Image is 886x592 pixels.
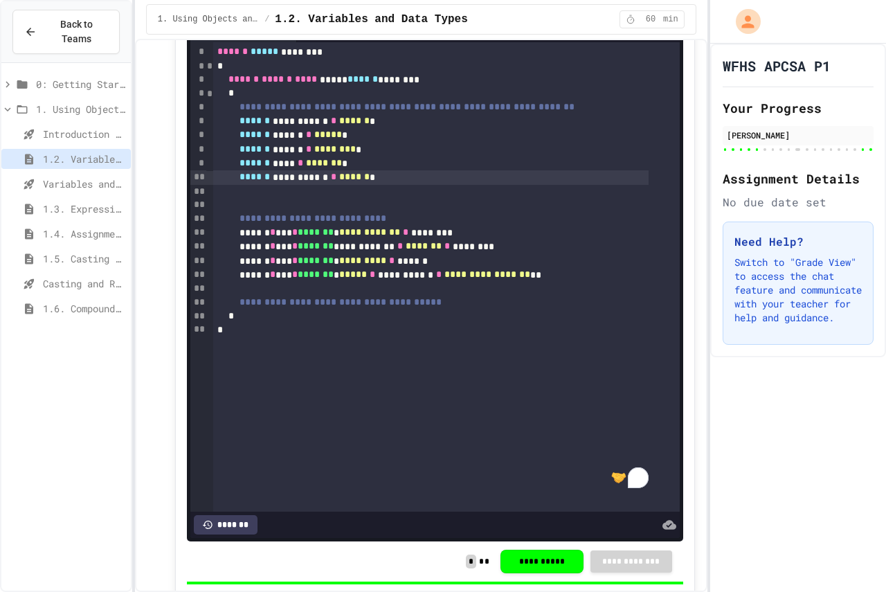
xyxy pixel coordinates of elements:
span: min [663,14,678,25]
span: Back to Teams [45,17,108,46]
span: 1. Using Objects and Methods [36,102,125,116]
span: Variables and Data Types - Quiz [43,177,125,191]
span: Casting and Ranges of variables - Quiz [43,276,125,291]
span: 1.4. Assignment and Input [43,226,125,241]
h1: WFHS APCSA P1 [723,56,831,75]
span: 1.2. Variables and Data Types [275,11,467,28]
h2: Assignment Details [723,169,874,188]
span: 0: Getting Started [36,77,125,91]
div: My Account [721,6,764,37]
span: 1. Using Objects and Methods [158,14,259,25]
span: 60 [640,14,662,25]
span: 1.6. Compound Assignment Operators [43,301,125,316]
span: 1.5. Casting and Ranges of Values [43,251,125,266]
span: / [264,14,269,25]
span: 1.2. Variables and Data Types [43,152,125,166]
h3: Need Help? [734,233,862,250]
div: To enrich screen reader interactions, please activate Accessibility in Grammarly extension settings [213,42,679,512]
span: 1.3. Expressions and Output [New] [43,201,125,216]
span: Introduction to Algorithms, Programming, and Compilers [43,127,125,141]
div: [PERSON_NAME] [727,129,869,141]
div: No due date set [723,194,874,210]
p: Switch to "Grade View" to access the chat feature and communicate with your teacher for help and ... [734,255,862,325]
h2: Your Progress [723,98,874,118]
